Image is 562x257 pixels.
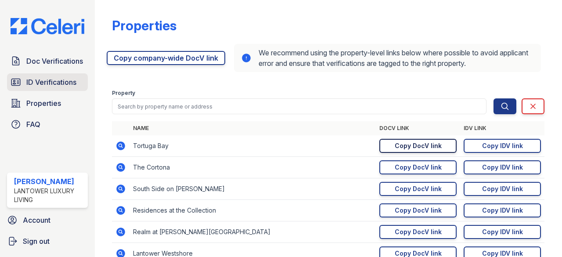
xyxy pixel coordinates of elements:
[26,98,61,109] span: Properties
[23,215,50,225] span: Account
[379,182,457,196] a: Copy DocV link
[460,121,544,135] th: IDV Link
[112,18,177,33] div: Properties
[395,228,442,236] div: Copy DocV link
[379,225,457,239] a: Copy DocV link
[482,228,523,236] div: Copy IDV link
[234,44,541,72] div: We recommend using the property-level links below where possible to avoid applicant error and ens...
[14,176,84,187] div: [PERSON_NAME]
[7,94,88,112] a: Properties
[379,139,457,153] a: Copy DocV link
[7,73,88,91] a: ID Verifications
[379,203,457,217] a: Copy DocV link
[130,200,376,221] td: Residences at the Collection
[482,206,523,215] div: Copy IDV link
[482,163,523,172] div: Copy IDV link
[7,116,88,133] a: FAQ
[464,160,541,174] a: Copy IDV link
[4,211,91,229] a: Account
[23,236,50,246] span: Sign out
[464,225,541,239] a: Copy IDV link
[130,135,376,157] td: Tortuga Bay
[464,139,541,153] a: Copy IDV link
[130,157,376,178] td: The Cortona
[464,203,541,217] a: Copy IDV link
[7,52,88,70] a: Doc Verifications
[464,182,541,196] a: Copy IDV link
[4,18,91,35] img: CE_Logo_Blue-a8612792a0a2168367f1c8372b55b34899dd931a85d93a1a3d3e32e68fde9ad4.png
[14,187,84,204] div: Lantower Luxury Living
[130,221,376,243] td: Realm at [PERSON_NAME][GEOGRAPHIC_DATA]
[26,56,83,66] span: Doc Verifications
[395,206,442,215] div: Copy DocV link
[395,163,442,172] div: Copy DocV link
[112,98,486,114] input: Search by property name or address
[26,77,76,87] span: ID Verifications
[107,51,225,65] a: Copy company-wide DocV link
[482,141,523,150] div: Copy IDV link
[112,90,135,97] label: Property
[4,232,91,250] a: Sign out
[26,119,40,130] span: FAQ
[482,185,523,193] div: Copy IDV link
[379,160,457,174] a: Copy DocV link
[395,141,442,150] div: Copy DocV link
[130,178,376,200] td: South Side on [PERSON_NAME]
[376,121,460,135] th: DocV Link
[130,121,376,135] th: Name
[395,185,442,193] div: Copy DocV link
